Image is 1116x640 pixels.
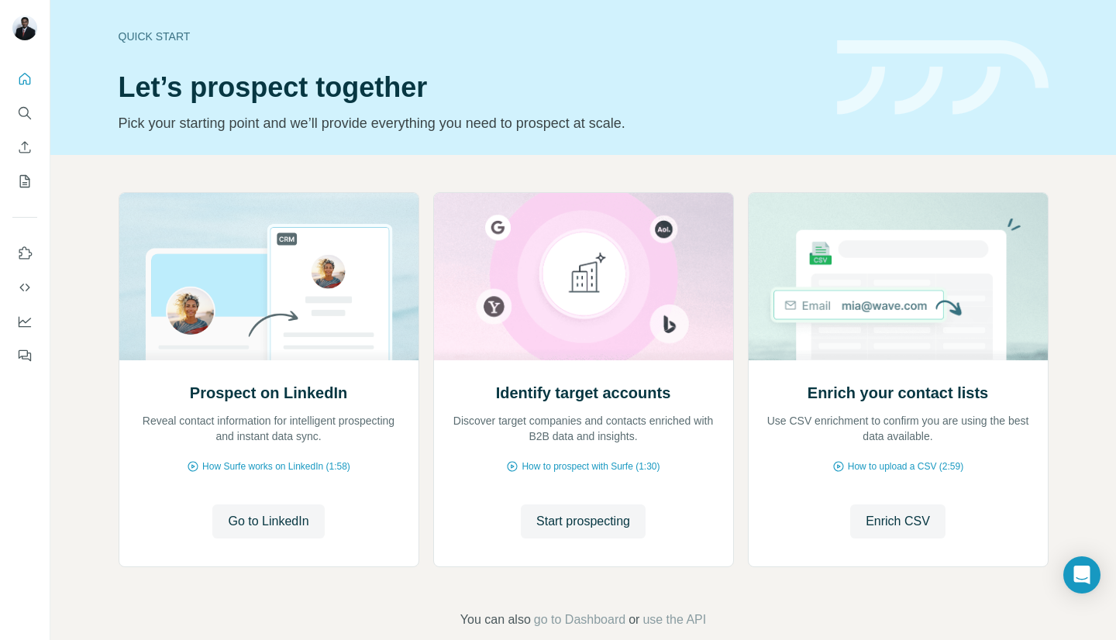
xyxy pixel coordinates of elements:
p: Use CSV enrichment to confirm you are using the best data available. [764,413,1032,444]
button: Feedback [12,342,37,370]
p: Reveal contact information for intelligent prospecting and instant data sync. [135,413,403,444]
img: Prospect on LinkedIn [119,193,419,360]
button: Use Surfe on LinkedIn [12,239,37,267]
h1: Let’s prospect together [119,72,818,103]
h2: Prospect on LinkedIn [190,382,347,404]
img: banner [837,40,1049,115]
span: Enrich CSV [866,512,930,531]
button: Start prospecting [521,504,646,538]
p: Discover target companies and contacts enriched with B2B data and insights. [449,413,718,444]
span: How to prospect with Surfe (1:30) [522,459,660,473]
button: use the API [642,611,706,629]
span: You can also [460,611,531,629]
span: How to upload a CSV (2:59) [848,459,963,473]
img: Enrich your contact lists [748,193,1049,360]
button: Enrich CSV [850,504,945,538]
button: Go to LinkedIn [212,504,324,538]
button: Enrich CSV [12,133,37,161]
button: Dashboard [12,308,37,335]
button: Search [12,99,37,127]
span: Go to LinkedIn [228,512,308,531]
button: go to Dashboard [534,611,625,629]
p: Pick your starting point and we’ll provide everything you need to prospect at scale. [119,112,818,134]
img: Identify target accounts [433,193,734,360]
button: My lists [12,167,37,195]
button: Quick start [12,65,37,93]
div: Quick start [119,29,818,44]
span: How Surfe works on LinkedIn (1:58) [202,459,350,473]
button: Use Surfe API [12,274,37,301]
div: Open Intercom Messenger [1063,556,1100,594]
h2: Identify target accounts [496,382,671,404]
span: Start prospecting [536,512,630,531]
h2: Enrich your contact lists [808,382,988,404]
span: or [629,611,639,629]
img: Avatar [12,15,37,40]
